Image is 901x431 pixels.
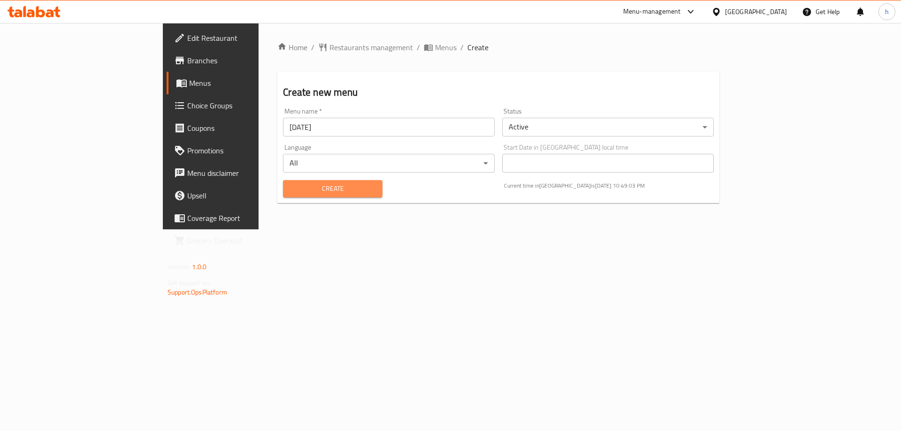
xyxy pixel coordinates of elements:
[504,181,714,190] p: Current time in [GEOGRAPHIC_DATA] is [DATE] 10:49:03 PM
[168,277,211,289] span: Get support on:
[187,100,306,111] span: Choice Groups
[167,94,313,117] a: Choice Groups
[168,286,227,298] a: Support.OpsPlatform
[167,229,313,252] a: Grocery Checklist
[187,32,306,44] span: Edit Restaurant
[623,6,681,17] div: Menu-management
[467,42,489,53] span: Create
[283,154,495,173] div: All
[192,261,206,273] span: 1.0.0
[168,261,191,273] span: Version:
[417,42,420,53] li: /
[502,118,714,136] div: Active
[187,190,306,201] span: Upsell
[277,42,719,53] nav: breadcrumb
[187,212,306,224] span: Coverage Report
[187,167,306,179] span: Menu disclaimer
[167,184,313,207] a: Upsell
[187,122,306,134] span: Coupons
[189,77,306,89] span: Menus
[318,42,413,53] a: Restaurants management
[167,117,313,139] a: Coupons
[167,49,313,72] a: Branches
[283,118,495,136] input: Please enter Menu name
[167,27,313,49] a: Edit Restaurant
[187,235,306,246] span: Grocery Checklist
[187,55,306,66] span: Branches
[329,42,413,53] span: Restaurants management
[424,42,457,53] a: Menus
[167,162,313,184] a: Menu disclaimer
[167,139,313,162] a: Promotions
[885,7,889,17] span: h
[187,145,306,156] span: Promotions
[725,7,787,17] div: [GEOGRAPHIC_DATA]
[167,207,313,229] a: Coverage Report
[283,85,714,99] h2: Create new menu
[167,72,313,94] a: Menus
[435,42,457,53] span: Menus
[283,180,382,197] button: Create
[290,183,374,195] span: Create
[460,42,464,53] li: /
